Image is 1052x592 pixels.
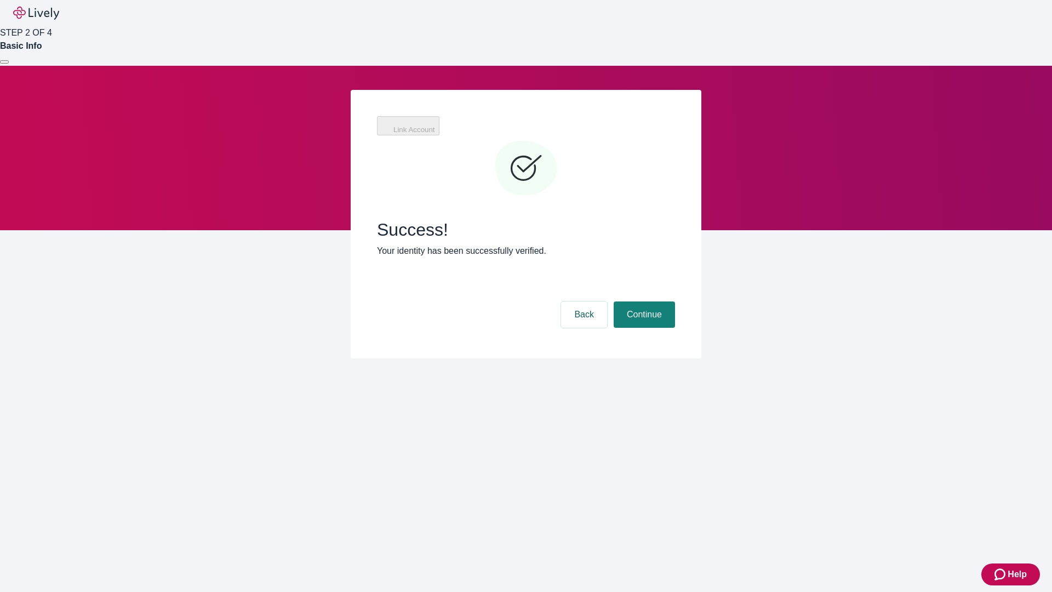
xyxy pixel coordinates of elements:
[1008,568,1027,581] span: Help
[561,301,607,328] button: Back
[13,7,59,20] img: Lively
[377,219,675,240] span: Success!
[377,116,439,135] button: Link Account
[493,136,559,202] svg: Checkmark icon
[614,301,675,328] button: Continue
[377,244,675,258] p: Your identity has been successfully verified.
[981,563,1040,585] button: Zendesk support iconHelp
[994,568,1008,581] svg: Zendesk support icon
